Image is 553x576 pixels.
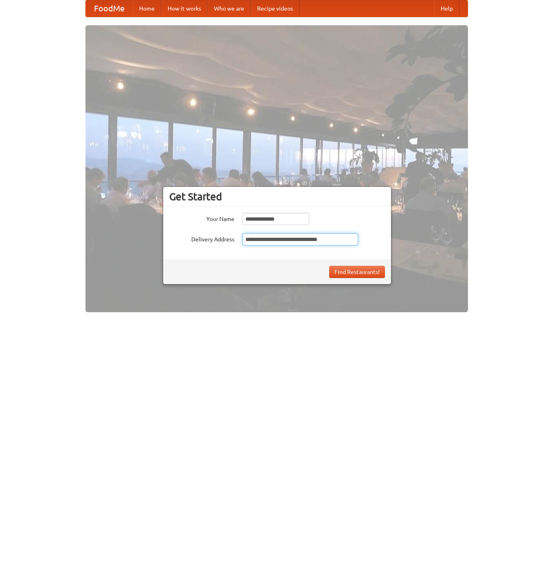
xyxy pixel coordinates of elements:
a: Recipe videos [251,0,299,17]
a: Help [434,0,459,17]
button: Find Restaurants! [329,266,385,278]
h3: Get Started [169,191,385,203]
a: How it works [161,0,208,17]
a: Who we are [208,0,251,17]
label: Your Name [169,213,234,223]
a: Home [133,0,161,17]
label: Delivery Address [169,233,234,243]
a: FoodMe [86,0,133,17]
